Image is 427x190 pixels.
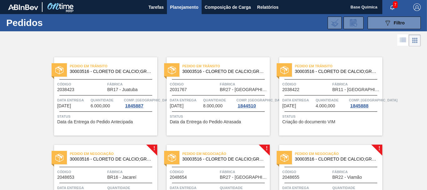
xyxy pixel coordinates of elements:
[124,97,156,108] a: Comp. [GEOGRAPHIC_DATA]1845887
[316,97,348,103] span: Quantidade
[170,113,268,120] span: Status
[124,103,144,108] div: 1845887
[282,104,296,108] span: 13/10/2025
[170,120,241,124] span: Data da Entrega do Pedido Atrasada
[168,66,176,74] img: status
[282,113,381,120] span: Status
[257,3,279,11] span: Relatórios
[124,97,172,103] span: Comp. Carga
[70,157,152,162] span: 30003516 - CLORETO DE CALCIO;GRANULADO;75%
[107,175,136,180] span: BR16 - Jacareí
[91,104,110,108] span: 6.000,000
[394,20,405,25] span: Filtro
[205,3,251,11] span: Composição de Carga
[157,57,270,136] a: statusPedido em Trânsito30003516 - CLORETO DE CALCIO;GRANULADO;75%Código2031767FábricaBR27 - [GEO...
[282,81,331,87] span: Código
[170,81,218,87] span: Código
[57,169,106,175] span: Código
[6,19,94,26] h1: Pedidos
[332,87,381,92] span: BR11 - São Luís
[220,81,268,87] span: Fábrica
[397,34,409,46] div: Visão em Lista
[236,97,268,108] a: Comp. [GEOGRAPHIC_DATA]1844510
[295,157,377,162] span: 30003516 - CLORETO DE CALCIO;GRANULADO;75%
[70,69,152,74] span: 30003516 - CLORETO DE CALCIO;GRANULADO;75%
[107,81,156,87] span: Fábrica
[382,3,402,12] button: Notificações
[107,169,156,175] span: Fábrica
[368,17,421,29] button: Filtro
[220,87,268,92] span: BR27 - Nova Minas
[349,97,397,103] span: Comp. Carga
[393,1,398,8] span: 7
[295,63,382,69] span: Pedido em Trânsito
[182,151,270,157] span: Pedido em Negociação
[332,81,381,87] span: Fábrica
[170,169,218,175] span: Código
[170,87,187,92] span: 2031767
[282,120,335,124] span: Criação do documento VIM
[282,169,331,175] span: Código
[55,66,63,74] img: status
[282,97,314,103] span: Data Entrega
[270,57,382,136] a: statusPedido em Trânsito30003516 - CLORETO DE CALCIO;GRANULADO;75%Código2038422FábricaBR11 - [GEO...
[220,169,268,175] span: Fábrica
[170,104,183,108] span: 09/10/2025
[182,63,270,69] span: Pedido em Trânsito
[236,97,285,103] span: Comp. Carga
[280,66,289,74] img: status
[55,154,63,162] img: status
[170,97,202,103] span: Data Entrega
[349,97,381,108] a: Comp. [GEOGRAPHIC_DATA]1845888
[57,113,156,120] span: Status
[70,151,157,157] span: Pedido em Negociação
[280,154,289,162] img: status
[295,151,382,157] span: Pedido em Negociação
[170,175,187,180] span: 2048654
[57,175,74,180] span: 2048653
[203,97,235,103] span: Quantidade
[107,87,138,92] span: BR17 - Juatuba
[182,157,265,162] span: 30003516 - CLORETO DE CALCIO;GRANULADO;75%
[57,87,74,92] span: 2038423
[413,3,421,11] img: Logout
[170,3,198,11] span: Planejamento
[332,169,381,175] span: Fábrica
[70,63,157,69] span: Pedido em Trânsito
[182,69,265,74] span: 30003516 - CLORETO DE CALCIO;GRANULADO;75%
[57,97,89,103] span: Data Entrega
[57,120,133,124] span: Data da Entrega do Pedido Antecipada
[282,175,299,180] span: 2048655
[328,17,342,29] div: Importar Negociações dos Pedidos
[409,34,421,46] div: Visão em Cards
[57,104,71,108] span: 09/10/2025
[316,104,335,108] span: 4.000,000
[332,175,362,180] span: BR22 - Viamão
[8,4,38,10] img: TNhmsLtSVTkK8tSr43FrP2fwEKptu5GPRR3wAAAABJRU5ErkJggg==
[349,103,369,108] div: 1845888
[168,154,176,162] img: status
[295,69,377,74] span: 30003516 - CLORETO DE CALCIO;GRANULADO;75%
[236,103,257,108] div: 1844510
[282,87,299,92] span: 2038422
[220,175,268,180] span: BR27 - Nova Minas
[344,17,364,29] div: Solicitação de Revisão de Pedidos
[45,57,157,136] a: statusPedido em Trânsito30003516 - CLORETO DE CALCIO;GRANULADO;75%Código2038423FábricaBR17 - Juat...
[57,81,106,87] span: Código
[91,97,123,103] span: Quantidade
[148,3,164,11] span: Tarefas
[203,104,223,108] span: 8.000,000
